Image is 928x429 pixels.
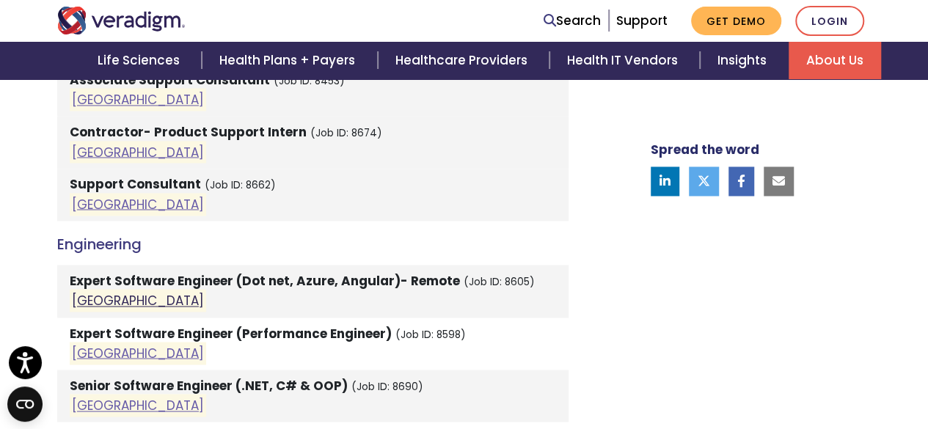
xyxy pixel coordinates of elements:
strong: Expert Software Engineer (Dot net, Azure, Angular)- Remote [70,272,460,290]
a: [GEOGRAPHIC_DATA] [72,292,204,309]
strong: Contractor- Product Support Intern [70,123,307,141]
small: (Job ID: 8662) [205,178,276,192]
img: Veradigm logo [57,7,186,34]
a: Get Demo [691,7,781,35]
strong: Senior Software Engineer (.NET, C# & OOP) [70,376,348,394]
a: [GEOGRAPHIC_DATA] [72,143,204,161]
a: [GEOGRAPHIC_DATA] [72,344,204,362]
small: (Job ID: 8690) [351,379,423,393]
strong: Support Consultant [70,175,201,193]
a: Healthcare Providers [378,42,549,79]
a: Health Plans + Payers [202,42,377,79]
a: Health IT Vendors [549,42,700,79]
small: (Job ID: 8605) [464,275,535,289]
a: About Us [789,42,881,79]
small: (Job ID: 8674) [310,126,382,140]
a: Search [544,11,601,31]
a: Life Sciences [80,42,202,79]
a: [GEOGRAPHIC_DATA] [72,397,204,414]
a: [GEOGRAPHIC_DATA] [72,91,204,109]
strong: Spread the word [651,141,759,158]
strong: Associate Support Consultant [70,71,270,89]
small: (Job ID: 8453) [274,74,345,88]
h4: Engineering [57,235,569,253]
strong: Expert Software Engineer (Performance Engineer) [70,324,392,342]
a: Insights [700,42,789,79]
small: (Job ID: 8598) [395,327,466,341]
button: Open CMP widget [7,386,43,422]
a: Login [795,6,864,36]
a: Support [616,12,668,29]
a: [GEOGRAPHIC_DATA] [72,195,204,213]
